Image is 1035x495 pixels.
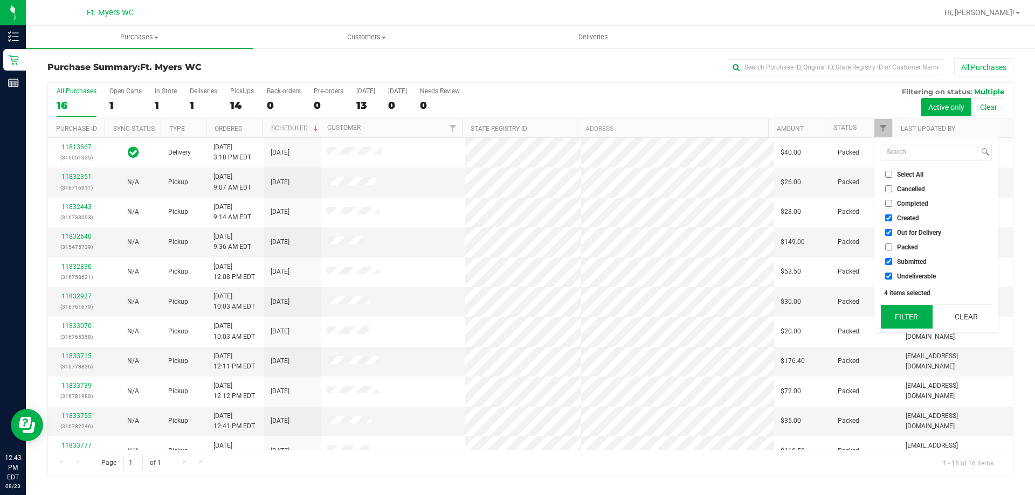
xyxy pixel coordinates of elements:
[168,356,188,366] span: Pickup
[213,142,251,163] span: [DATE] 3:18 PM EDT
[897,200,928,207] span: Completed
[781,356,805,366] span: $176.40
[253,26,480,48] a: Customers
[885,258,892,265] input: Submitted
[168,386,188,396] span: Pickup
[897,259,927,265] span: Submitted
[906,441,1006,461] span: [EMAIL_ADDRESS][DOMAIN_NAME]
[61,203,92,211] a: 11832443
[838,416,859,426] span: Packed
[109,87,142,95] div: Open Carts
[26,26,253,48] a: Purchases
[61,442,92,449] a: 11833777
[61,292,92,300] a: 11832927
[57,87,96,95] div: All Purchases
[109,99,142,111] div: 1
[54,391,98,401] p: (316781980)
[61,412,92,420] a: 11833755
[127,326,139,337] button: N/A
[356,99,375,111] div: 13
[92,455,170,471] span: Page of 1
[54,242,98,252] p: (315475739)
[169,125,185,133] a: Type
[213,172,251,192] span: [DATE] 9:07 AM EDT
[127,267,139,277] button: N/A
[61,143,92,151] a: 11813667
[213,441,255,461] span: [DATE] 12:13 PM EDT
[168,416,188,426] span: Pickup
[168,237,188,247] span: Pickup
[944,8,1015,17] span: Hi, [PERSON_NAME]!
[838,267,859,277] span: Packed
[271,356,289,366] span: [DATE]
[61,382,92,389] a: 11833739
[906,351,1006,372] span: [EMAIL_ADDRESS][DOMAIN_NAME]
[230,99,254,111] div: 14
[215,125,243,133] a: Ordered
[271,148,289,158] span: [DATE]
[444,119,462,137] a: Filter
[127,387,139,395] span: Not Applicable
[155,99,177,111] div: 1
[127,298,139,305] span: Not Applicable
[356,87,375,95] div: [DATE]
[253,32,479,42] span: Customers
[897,273,936,280] span: Undeliverable
[155,87,177,95] div: In Store
[577,119,768,138] th: Address
[327,124,361,131] a: Customer
[874,119,892,137] a: Filter
[885,171,892,178] input: Select All
[388,99,407,111] div: 0
[11,409,43,441] iframe: Resource center
[54,212,98,222] p: (316738093)
[897,186,925,192] span: Cancelled
[838,207,859,217] span: Packed
[833,124,857,131] a: Status
[213,232,251,252] span: [DATE] 9:36 AM EDT
[973,98,1004,116] button: Clear
[838,148,859,158] span: Packed
[781,267,801,277] span: $53.50
[54,421,98,431] p: (316782246)
[213,202,251,222] span: [DATE] 9:14 AM EDT
[267,87,301,95] div: Back-orders
[213,411,255,431] span: [DATE] 12:41 PM EDT
[728,59,943,75] input: Search Purchase ID, Original ID, State Registry ID or Customer Name...
[271,267,289,277] span: [DATE]
[127,327,139,335] span: Not Applicable
[54,183,98,193] p: (316716911)
[213,291,255,312] span: [DATE] 10:03 AM EDT
[8,31,19,42] inline-svg: Inventory
[168,446,188,456] span: Pickup
[480,26,707,48] a: Deliveries
[54,152,98,163] p: (316051335)
[47,62,369,72] h3: Purchase Summary:
[838,237,859,247] span: Packed
[267,99,301,111] div: 0
[906,411,1006,431] span: [EMAIL_ADDRESS][DOMAIN_NAME]
[781,297,801,307] span: $30.00
[190,87,217,95] div: Deliveries
[230,87,254,95] div: PickUps
[168,148,191,158] span: Delivery
[940,305,992,329] button: Clear
[127,386,139,396] button: N/A
[271,416,289,426] span: [DATE]
[974,87,1004,96] span: Multiple
[127,177,139,187] button: N/A
[271,326,289,337] span: [DATE]
[127,178,139,186] span: Not Applicable
[271,177,289,187] span: [DATE]
[906,381,1006,401] span: [EMAIL_ADDRESS][DOMAIN_NAME]
[127,356,139,366] button: N/A
[838,446,859,456] span: Packed
[897,229,941,236] span: Out for Delivery
[921,98,971,116] button: Active only
[885,273,892,280] input: Undeliverable
[87,8,134,17] span: Ft. Myers WC
[57,99,96,111] div: 16
[420,99,460,111] div: 0
[61,173,92,180] a: 11832351
[190,99,217,111] div: 1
